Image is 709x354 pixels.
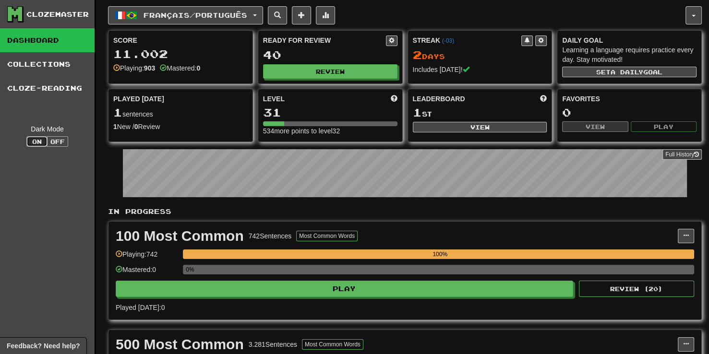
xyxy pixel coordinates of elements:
div: 0 [562,106,697,118]
div: 534 more points to level 32 [263,126,397,136]
span: 1 [413,106,422,119]
span: Leaderboard [413,94,465,104]
div: 742 Sentences [249,231,292,241]
span: Played [DATE]: 0 [116,304,165,311]
button: View [562,121,628,132]
a: Full History [662,149,702,160]
div: Playing: 742 [116,249,178,265]
div: 100 Most Common [116,229,244,243]
button: Seta dailygoal [562,67,697,77]
span: 1 [113,106,122,119]
div: Streak [413,35,522,45]
button: Search sentences [268,6,287,24]
div: 100% [186,249,694,259]
span: Français / Português [144,11,247,19]
button: Most Common Words [296,231,358,241]
button: Français/Português [108,6,263,24]
button: More stats [316,6,335,24]
div: 40 [263,49,397,61]
span: Played [DATE] [113,94,164,104]
button: On [26,136,48,147]
div: Ready for Review [263,35,386,45]
p: In Progress [108,207,702,216]
button: Review (20) [579,281,694,297]
button: Review [263,64,397,79]
strong: 0 [134,123,138,130]
div: New / Review [113,122,248,131]
div: Score [113,35,248,45]
div: Learning a language requires practice every day. Stay motivated! [562,45,697,64]
div: 31 [263,106,397,118]
strong: 0 [196,64,200,72]
span: 2 [413,48,422,61]
span: Score more points to level up [391,94,397,104]
div: Clozemaster [26,10,89,19]
div: Dark Mode [7,124,87,134]
strong: 903 [144,64,155,72]
div: 11.002 [113,48,248,60]
div: Mastered: 0 [116,265,178,281]
span: Open feedback widget [7,341,80,351]
div: Includes [DATE]! [413,65,547,74]
div: Day s [413,49,547,61]
span: a daily [611,69,643,75]
div: Mastered: [160,63,200,73]
button: Off [47,136,68,147]
button: Add sentence to collection [292,6,311,24]
div: st [413,106,547,119]
div: 3.281 Sentences [249,340,297,349]
a: (-03) [442,37,454,44]
div: Daily Goal [562,35,697,45]
button: Play [116,281,573,297]
div: Favorites [562,94,697,104]
span: Level [263,94,285,104]
button: Most Common Words [302,339,363,350]
button: View [413,122,547,132]
strong: 1 [113,123,117,130]
div: sentences [113,106,248,119]
div: 500 Most Common [116,337,244,352]
div: Playing: [113,63,155,73]
button: Play [631,121,697,132]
